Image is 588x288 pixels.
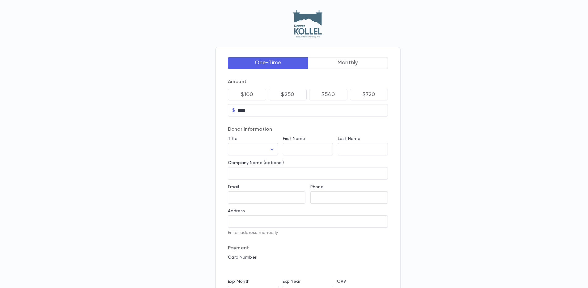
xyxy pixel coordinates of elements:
p: CVV [337,279,388,284]
p: $540 [321,91,335,98]
label: Title [228,136,237,141]
label: Exp Year [283,279,300,284]
label: Address [228,209,245,214]
button: $540 [309,89,347,100]
p: $250 [281,91,294,98]
p: $ [232,107,235,113]
p: $100 [241,91,253,98]
img: Logo [293,10,323,38]
button: $720 [350,89,388,100]
p: Card Number [228,255,388,260]
label: First Name [283,136,305,141]
label: Company Name (optional) [228,160,284,165]
button: One-Time [228,57,308,69]
label: Phone [310,184,324,189]
label: Last Name [338,136,360,141]
div: ​ [228,143,278,155]
p: $720 [363,91,375,98]
label: Exp Month [228,279,250,284]
button: $100 [228,89,266,100]
label: Email [228,184,239,189]
iframe: card [228,262,388,274]
button: Monthly [308,57,388,69]
p: Donor Information [228,126,388,133]
p: Amount [228,79,388,85]
button: $250 [269,89,307,100]
p: Payment [228,245,388,251]
p: Enter address manually [228,230,388,235]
